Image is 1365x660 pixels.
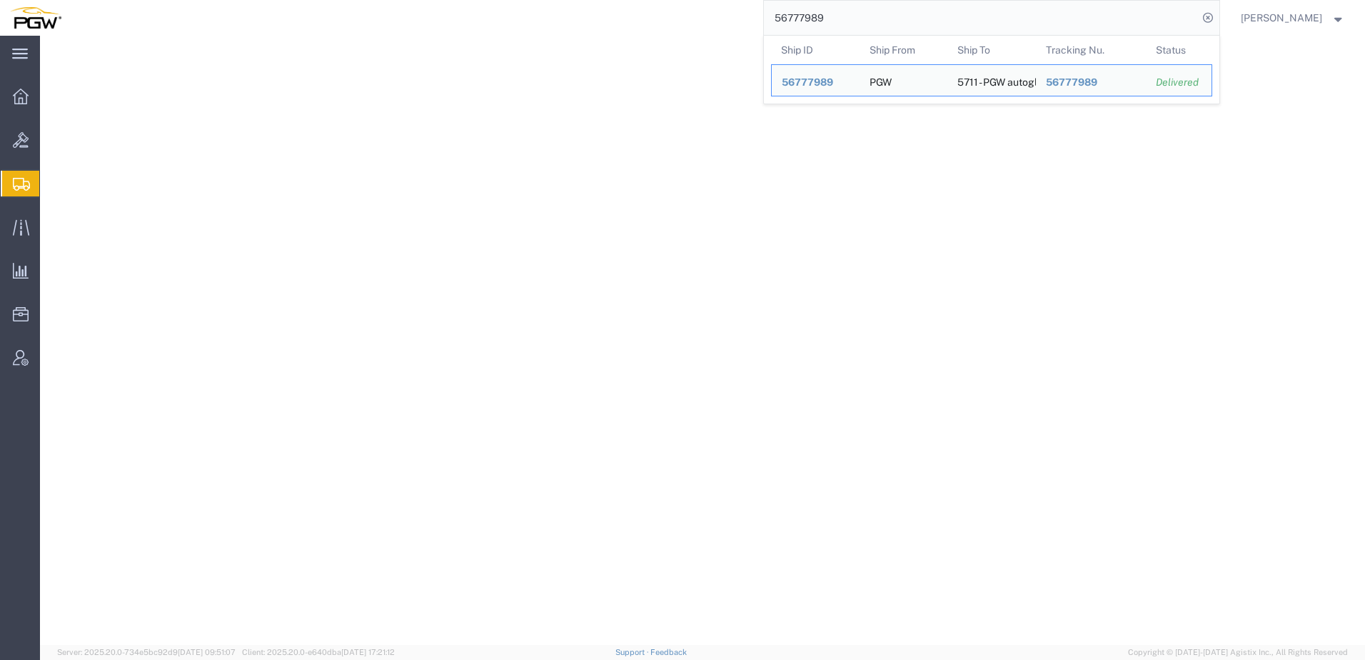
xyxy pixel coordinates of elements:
img: logo [10,7,61,29]
table: Search Results [771,36,1219,104]
span: 56777989 [1045,76,1097,88]
div: 56777989 [782,75,850,90]
span: [DATE] 09:51:07 [178,648,236,656]
a: Feedback [650,648,687,656]
span: 56777989 [782,76,833,88]
span: Client: 2025.20.0-e640dba [242,648,395,656]
span: Server: 2025.20.0-734e5bc92d9 [57,648,236,656]
th: Ship To [947,36,1036,64]
span: Copyright © [DATE]-[DATE] Agistix Inc., All Rights Reserved [1128,646,1348,659]
div: 5711 - PGW autoglass - Seattle [957,65,1026,96]
th: Tracking Nu. [1035,36,1146,64]
th: Ship From [859,36,947,64]
iframe: FS Legacy Container [40,36,1365,645]
input: Search for shipment number, reference number [764,1,1198,35]
button: [PERSON_NAME] [1240,9,1346,26]
div: Delivered [1156,75,1202,90]
span: Amber Hickey [1241,10,1322,26]
div: PGW [869,65,891,96]
span: [DATE] 17:21:12 [341,648,395,656]
a: Support [615,648,651,656]
th: Status [1146,36,1212,64]
th: Ship ID [771,36,860,64]
div: 56777989 [1045,75,1136,90]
